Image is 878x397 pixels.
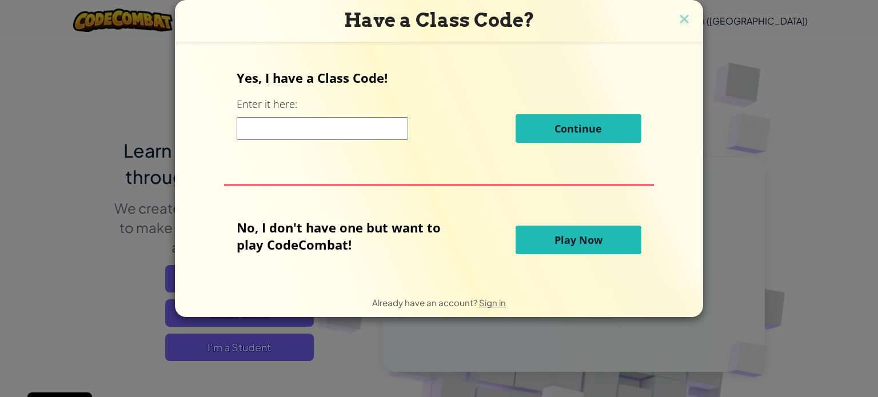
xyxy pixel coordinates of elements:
[237,97,297,111] label: Enter it here:
[237,69,641,86] p: Yes, I have a Class Code!
[516,114,641,143] button: Continue
[516,226,641,254] button: Play Now
[237,219,458,253] p: No, I don't have one but want to play CodeCombat!
[554,122,602,135] span: Continue
[677,11,692,29] img: close icon
[479,297,506,308] a: Sign in
[372,297,479,308] span: Already have an account?
[344,9,534,31] span: Have a Class Code?
[554,233,602,247] span: Play Now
